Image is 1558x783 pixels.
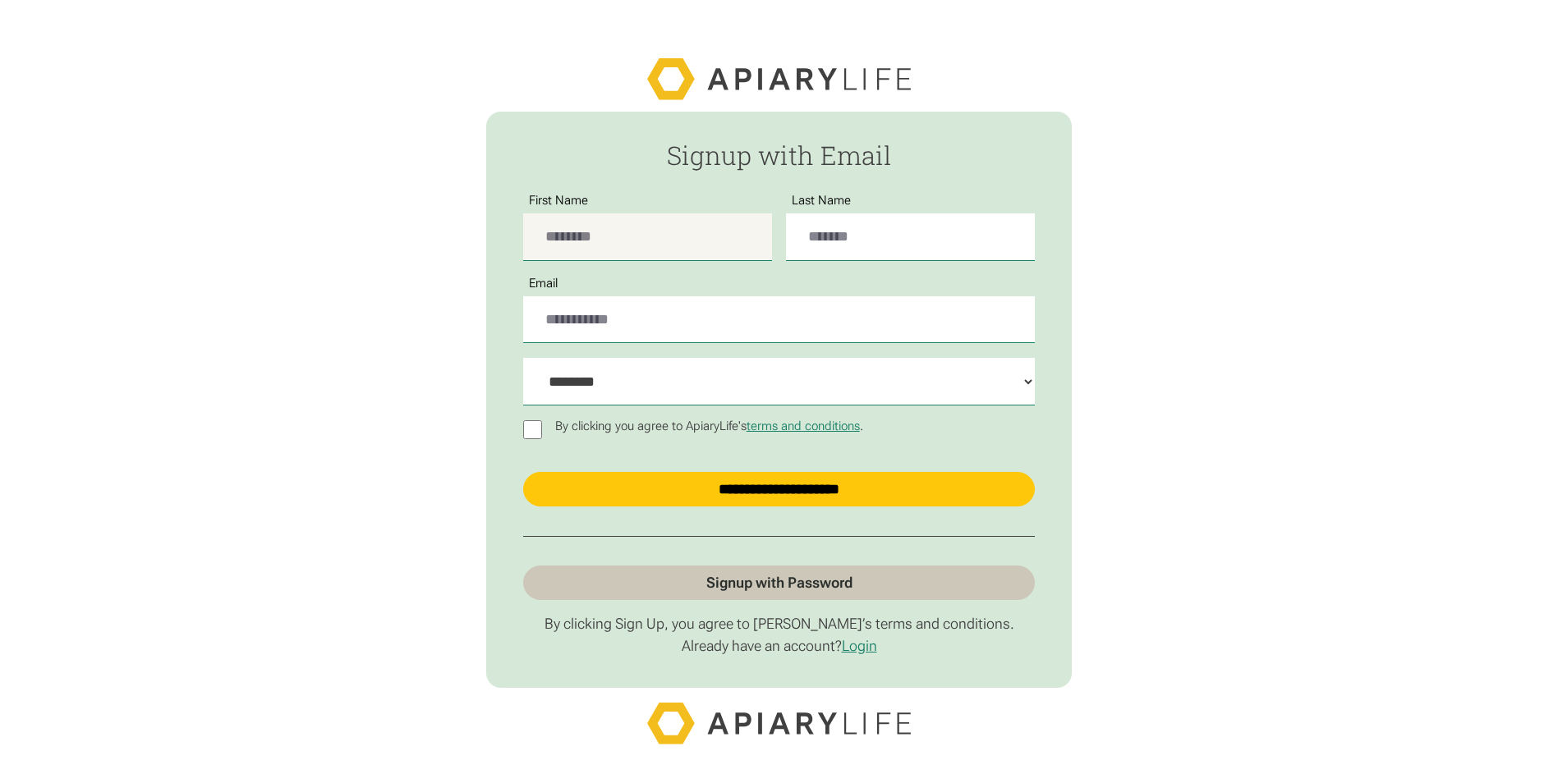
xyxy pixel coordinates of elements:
[523,615,1035,633] p: By clicking Sign Up, you agree to [PERSON_NAME]’s terms and conditions.
[523,277,563,291] label: Email
[523,637,1035,655] p: Already have an account?
[549,419,869,433] p: By clicking you agree to ApiaryLife's .
[786,194,857,208] label: Last Name
[486,112,1071,688] form: Passwordless Signup
[523,141,1035,169] h2: Signup with Email
[842,637,877,654] a: Login
[523,565,1035,600] a: Signup with Password
[523,194,594,208] label: First Name
[747,419,860,433] a: terms and conditions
